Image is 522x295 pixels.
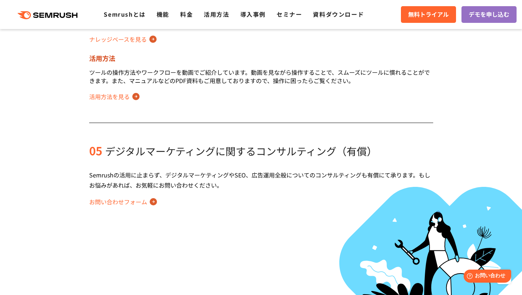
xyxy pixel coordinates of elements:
[240,10,266,19] a: 導入事例
[104,10,145,19] a: Semrushとは
[89,68,433,85] div: ツールの操作方法やワークフローを動画でご紹介しています。動画を見ながら操作することで、スムーズにツールに慣れることができます。また、マニュアルなどのPDF資料もご用意しておりますので、操作に困っ...
[401,6,456,23] a: 無料トライアル
[89,54,433,62] div: 活用方法
[469,10,509,19] span: デモを申し込む
[89,196,157,208] a: お問い合わせフォーム
[89,91,140,102] a: 活用方法を見る
[180,10,193,19] a: 料金
[157,10,169,19] a: 機能
[89,170,433,190] div: Semrushの活用に止まらず、デジタルマーケティングやSEO、広告運用全般についてのコンサルティングも有償にて承ります。もしお悩みがあれば、お気軽にお問い合わせください。
[105,144,377,158] span: デジタルマーケティングに関するコンサルティング（有償）
[204,10,229,19] a: 活用方法
[461,6,517,23] a: デモを申し込む
[89,142,102,159] span: 05
[89,33,157,45] a: ナレッジベースを見る
[277,10,302,19] a: セミナー
[457,267,514,287] iframe: Help widget launcher
[408,10,449,19] span: 無料トライアル
[313,10,364,19] a: 資料ダウンロード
